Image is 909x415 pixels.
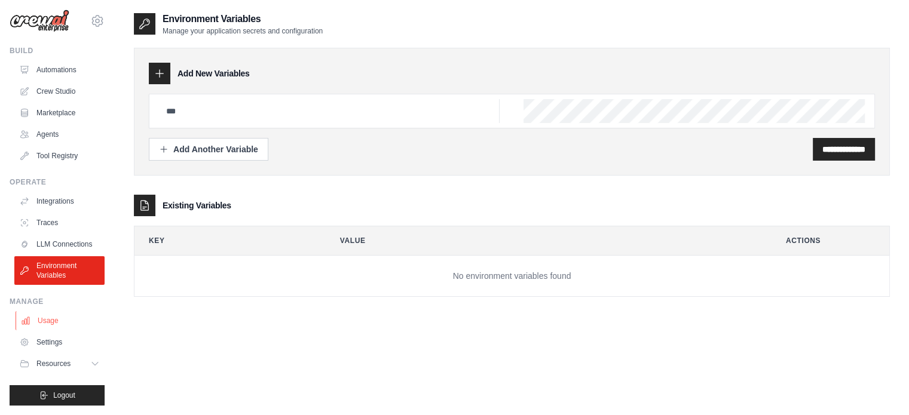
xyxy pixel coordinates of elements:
[149,138,268,161] button: Add Another Variable
[16,311,106,330] a: Usage
[326,226,762,255] th: Value
[10,46,105,56] div: Build
[163,26,323,36] p: Manage your application secrets and configuration
[36,359,71,368] span: Resources
[14,256,105,285] a: Environment Variables
[14,103,105,122] a: Marketplace
[14,125,105,144] a: Agents
[134,256,889,297] td: No environment variables found
[163,199,231,211] h3: Existing Variables
[14,213,105,232] a: Traces
[14,333,105,352] a: Settings
[14,235,105,254] a: LLM Connections
[134,226,316,255] th: Key
[14,60,105,79] a: Automations
[14,146,105,165] a: Tool Registry
[10,10,69,32] img: Logo
[159,143,258,155] div: Add Another Variable
[10,297,105,306] div: Manage
[772,226,889,255] th: Actions
[163,12,323,26] h2: Environment Variables
[177,67,250,79] h3: Add New Variables
[10,177,105,187] div: Operate
[10,385,105,405] button: Logout
[53,391,75,400] span: Logout
[14,354,105,373] button: Resources
[14,82,105,101] a: Crew Studio
[14,192,105,211] a: Integrations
